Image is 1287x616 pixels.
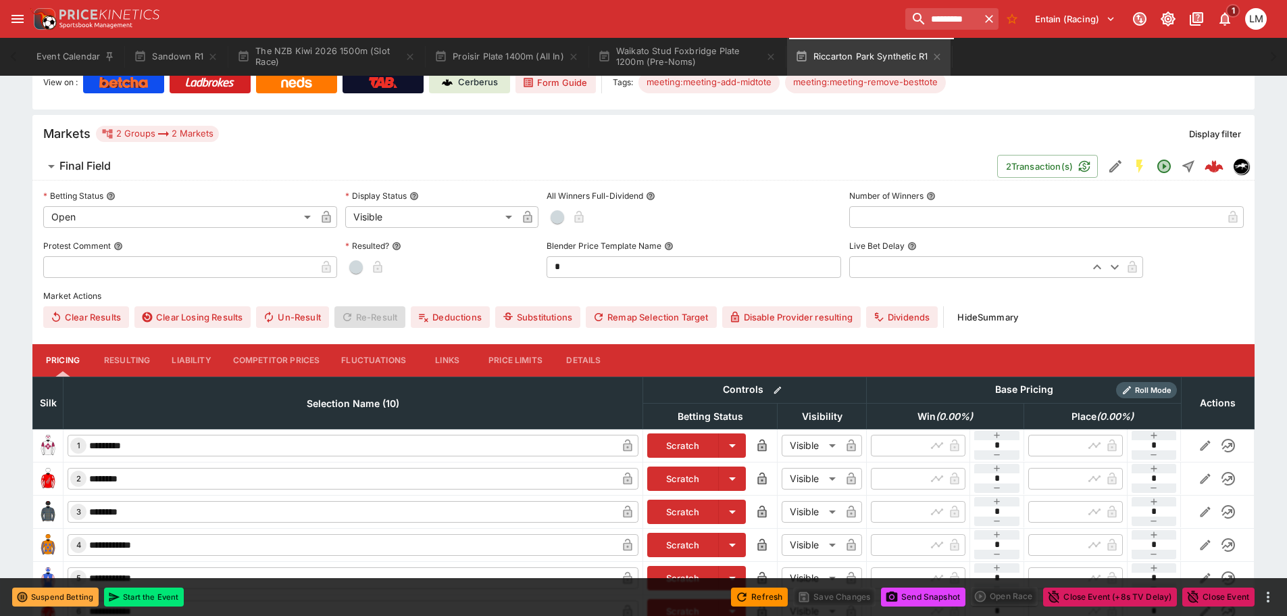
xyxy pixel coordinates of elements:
[30,5,57,32] img: PriceKinetics Logo
[782,435,840,456] div: Visible
[647,467,720,491] button: Scratch
[647,433,720,458] button: Scratch
[1233,158,1249,174] div: nztr
[74,441,83,450] span: 1
[345,240,389,252] p: Resulted?
[1057,408,1149,425] span: Place(0.00%)
[1205,157,1223,176] div: 2e356340-b792-4b72-b8d8-bf819b867ffb
[43,286,1244,306] label: Market Actions
[106,191,116,201] button: Betting Status
[43,240,111,252] p: Protest Comment
[647,500,720,524] button: Scratch
[74,474,84,483] span: 2
[722,306,861,328] button: Disable Provider resulting
[37,567,59,589] img: runner 5
[478,344,553,377] button: Price Limits
[345,206,517,228] div: Visible
[1226,4,1240,18] span: 1
[59,159,111,173] h6: Final Field
[417,344,478,377] button: Links
[1001,8,1023,30] button: No Bookmarks
[32,344,93,377] button: Pricing
[787,408,857,425] span: Visibility
[1201,153,1228,180] a: 2e356340-b792-4b72-b8d8-bf819b867ffb
[907,241,917,251] button: Live Bet Delay
[1116,382,1177,398] div: Show/hide Price Roll mode configuration.
[32,153,997,180] button: Final Field
[782,501,840,523] div: Visible
[866,306,938,328] button: Dividends
[292,396,414,412] span: Selection Name (10)
[59,9,159,20] img: PriceKinetics
[222,344,331,377] button: Competitor Prices
[785,76,946,89] span: meeting:meeting-remove-besttote
[37,468,59,490] img: runner 2
[256,306,328,328] span: Un-Result
[613,72,633,93] label: Tags:
[229,38,424,76] button: The NZB Kiwi 2026 1500m (Slot Race)
[590,38,784,76] button: Waikato Stud Foxbridge Plate 1200m (Pre-Noms)
[43,72,78,93] label: View on :
[663,408,758,425] span: Betting Status
[1184,7,1209,31] button: Documentation
[849,240,905,252] p: Live Bet Delay
[411,306,490,328] button: Deductions
[997,155,1098,178] button: 2Transaction(s)
[926,191,936,201] button: Number of Winners
[515,72,596,93] a: Form Guide
[113,241,123,251] button: Protest Comment
[731,588,788,607] button: Refresh
[1156,7,1180,31] button: Toggle light/dark mode
[1241,4,1271,34] button: Luigi Mollo
[638,72,780,93] div: Betting Target: cerberus
[1182,588,1255,607] button: Close Event
[334,306,405,328] span: Re-Result
[949,306,1026,328] button: HideSummary
[345,190,407,202] p: Display Status
[787,38,951,76] button: Riccarton Park Synthetic R1
[586,306,717,328] button: Remap Selection Target
[782,468,840,490] div: Visible
[782,534,840,556] div: Visible
[104,588,184,607] button: Start the Event
[281,77,311,88] img: Neds
[936,408,973,425] em: ( 0.00 %)
[74,540,84,550] span: 4
[1128,154,1152,179] button: SGM Enabled
[1128,7,1152,31] button: Connected to PK
[1130,385,1177,396] span: Roll Mode
[37,435,59,456] img: runner 1
[37,501,59,523] img: runner 3
[646,191,655,201] button: All Winners Full-Dividend
[43,126,91,141] h5: Markets
[903,408,988,425] span: Win(0.00%)
[161,344,222,377] button: Liability
[638,76,780,89] span: meeting:meeting-add-midtote
[971,587,1038,606] div: split button
[330,344,417,377] button: Fluctuations
[93,344,161,377] button: Resulting
[1096,408,1134,425] em: ( 0.00 %)
[881,588,965,607] button: Send Snapshot
[1260,589,1276,605] button: more
[134,306,251,328] button: Clear Losing Results
[369,77,397,88] img: TabNZ
[5,7,30,31] button: open drawer
[785,72,946,93] div: Betting Target: cerberus
[647,566,720,590] button: Scratch
[553,344,614,377] button: Details
[37,534,59,556] img: runner 4
[101,126,213,142] div: 2 Groups 2 Markets
[782,567,840,589] div: Visible
[74,573,84,583] span: 5
[409,191,419,201] button: Display Status
[849,190,924,202] p: Number of Winners
[43,206,316,228] div: Open
[12,588,99,607] button: Suspend Betting
[990,381,1059,398] div: Base Pricing
[664,241,674,251] button: Blender Price Template Name
[59,22,132,28] img: Sportsbook Management
[647,533,720,557] button: Scratch
[429,72,510,93] a: Cerberus
[426,38,587,76] button: Proisir Plate 1400m (All In)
